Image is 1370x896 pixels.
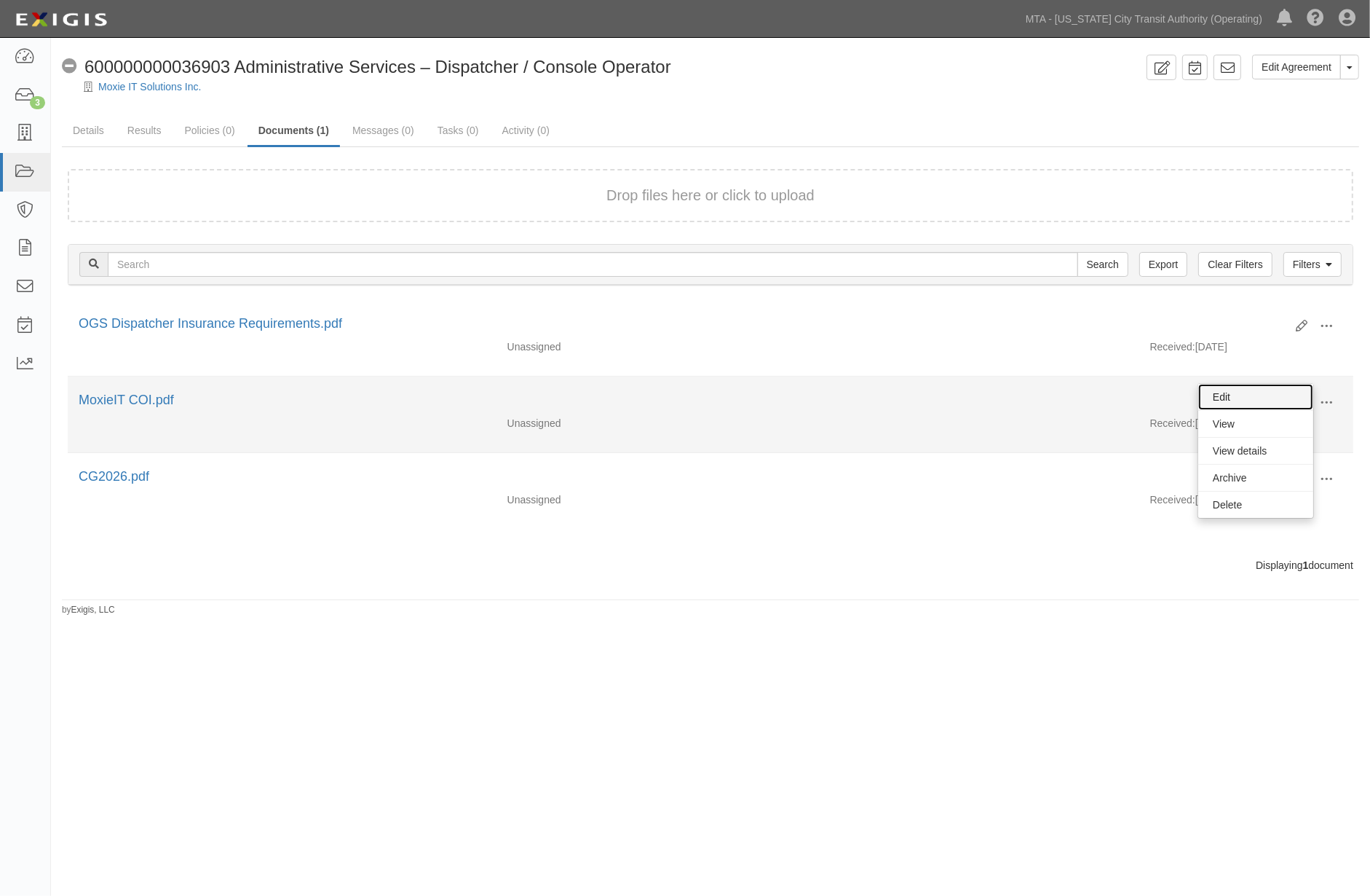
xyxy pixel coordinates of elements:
div: [DATE] [1139,339,1353,361]
p: Received: [1150,416,1195,431]
a: Edit [1198,384,1313,410]
a: Export [1139,252,1187,277]
a: Archive [1198,465,1313,491]
div: CG2026.pdf [79,468,1285,487]
a: MTA - [US_STATE] City Transit Authority (Operating) [1018,4,1270,34]
div: OGS Dispatcher Insurance Requirements.pdf [79,315,1285,334]
a: Results [116,116,173,145]
p: Received: [1150,492,1195,507]
a: Filters [1283,252,1342,277]
a: Details [62,116,115,145]
div: Effective - Expiration [817,416,1139,417]
a: View [1198,411,1313,437]
div: [DATE] [1139,416,1353,438]
a: Moxie IT Solutions Inc. [98,81,201,93]
a: Policies (0) [173,116,245,145]
b: 1 [1303,559,1309,571]
a: Messages (0) [341,116,425,145]
a: Exigis, LLC [71,605,115,615]
a: MoxieIT COI.pdf [79,393,174,407]
button: Drop files here or click to upload [606,185,815,206]
div: Unassigned [496,492,818,507]
img: logo-5460c22ac91f19d4615b14bd174203de0afe785f0fc80cf4dbbc73dc1793850b.png [11,7,111,33]
a: Activity (0) [491,116,561,145]
input: Search [1077,252,1128,277]
input: Search [108,252,1078,277]
div: Effective - Expiration [817,339,1139,340]
p: Received: [1150,339,1195,354]
a: Clear Filters [1198,252,1272,277]
div: Unassigned [496,339,818,354]
div: Unassigned [496,416,818,431]
div: [DATE] [1139,492,1353,514]
div: 600000000036903 Administrative Services – Dispatcher / Console Operator [62,55,671,79]
a: CG2026.pdf [79,469,149,484]
div: MoxieIT COI.pdf [79,391,1285,410]
div: Effective - Expiration [817,492,1139,493]
a: View details [1198,438,1313,464]
a: Edit Agreement [1252,55,1341,79]
a: OGS Dispatcher Insurance Requirements.pdf [79,316,342,331]
small: by [62,604,115,616]
a: Delete [1198,492,1313,518]
div: 3 [30,96,45,109]
i: Help Center - Complianz [1307,10,1324,28]
i: No Coverage [62,59,77,74]
span: 600000000036903 Administrative Services – Dispatcher / Console Operator [84,57,671,76]
div: Displaying document [57,558,1364,573]
a: Documents (1) [248,116,340,147]
a: Tasks (0) [427,116,490,145]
